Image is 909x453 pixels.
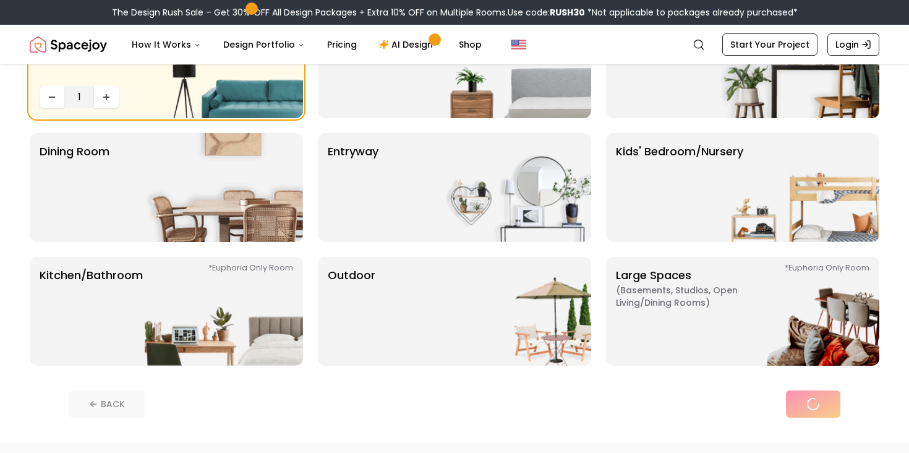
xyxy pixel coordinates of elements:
[94,86,119,108] button: Increase quantity
[122,32,211,57] button: How It Works
[369,32,446,57] a: AI Design
[433,133,591,242] img: entryway
[328,143,378,232] p: entryway
[721,257,879,366] img: Large Spaces *Euphoria Only
[145,257,303,366] img: Kitchen/Bathroom *Euphoria Only
[213,32,315,57] button: Design Portfolio
[317,32,367,57] a: Pricing
[722,33,817,56] a: Start Your Project
[328,267,375,356] p: Outdoor
[30,32,107,57] a: Spacejoy
[40,86,64,108] button: Decrease quantity
[30,32,107,57] img: Spacejoy Logo
[433,257,591,366] img: Outdoor
[40,143,109,232] p: Dining Room
[827,33,879,56] a: Login
[449,32,492,57] a: Shop
[585,6,798,19] span: *Not applicable to packages already purchased*
[40,267,143,356] p: Kitchen/Bathroom
[145,133,303,242] img: Dining Room
[721,133,879,242] img: Kids' Bedroom/Nursery
[511,37,526,52] img: United States
[616,284,770,309] span: ( Basements, Studios, Open living/dining rooms )
[112,6,798,19] div: The Design Rush Sale – Get 30% OFF All Design Packages + Extra 10% OFF on Multiple Rooms.
[508,6,585,19] span: Use code:
[616,143,743,232] p: Kids' Bedroom/Nursery
[30,25,879,64] nav: Global
[550,6,585,19] b: RUSH30
[69,90,89,105] span: 1
[616,267,770,356] p: Large Spaces
[122,32,492,57] nav: Main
